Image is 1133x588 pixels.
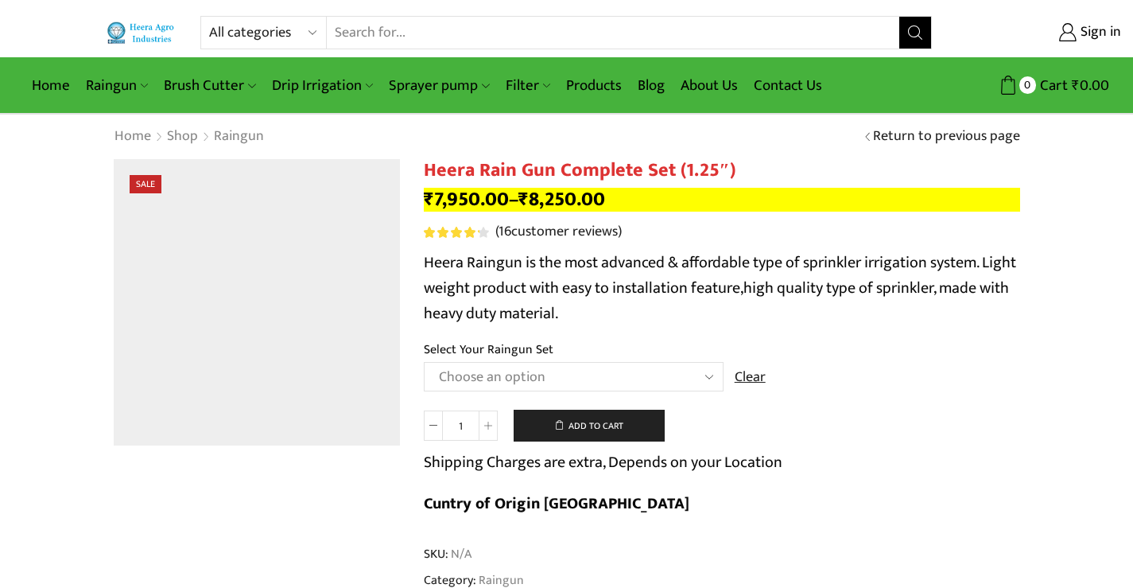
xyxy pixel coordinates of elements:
input: Search for... [327,17,900,49]
span: ₹ [518,183,529,216]
a: Clear options [735,368,766,388]
span: ₹ [424,183,434,216]
button: Search button [899,17,931,49]
span: 16 [499,220,511,243]
a: 0 Cart ₹0.00 [948,71,1109,100]
a: Filter [498,67,558,104]
p: Shipping Charges are extra, Depends on your Location [424,450,782,475]
nav: Breadcrumb [114,127,265,147]
span: 16 [424,227,491,238]
a: Home [114,127,152,147]
a: Sign in [956,18,1121,47]
a: About Us [673,67,746,104]
label: Select Your Raingun Set [424,341,553,359]
span: ₹ [1072,73,1080,98]
span: Rated out of 5 based on customer ratings [424,227,480,238]
span: N/A [448,545,471,563]
h1: Heera Rain Gun Complete Set (1.25″) [424,159,1020,182]
div: Rated 4.38 out of 5 [424,227,488,238]
b: Cuntry of Origin [GEOGRAPHIC_DATA] [424,490,689,517]
a: Raingun [78,67,156,104]
a: Contact Us [746,67,830,104]
a: Sprayer pump [381,67,497,104]
a: Home [24,67,78,104]
input: Product quantity [443,411,479,441]
a: Blog [630,67,673,104]
a: Brush Cutter [156,67,263,104]
p: – [424,188,1020,212]
a: Products [558,67,630,104]
span: 0 [1019,76,1036,93]
span: Sale [130,175,161,193]
bdi: 8,250.00 [518,183,605,216]
p: Heera Raingun is the most advanced & affordable type of sprinkler irrigation system. Light weight... [424,250,1020,326]
a: Return to previous page [873,127,1020,147]
span: Cart [1036,75,1068,96]
img: Heera Rain Gun Complete Set [114,159,400,446]
a: Raingun [213,127,265,147]
a: Shop [166,127,199,147]
a: Drip Irrigation [264,67,381,104]
bdi: 0.00 [1072,73,1109,98]
a: (16customer reviews) [495,222,622,243]
bdi: 7,950.00 [424,183,509,216]
button: Add to cart [514,410,665,442]
span: SKU: [424,545,1020,563]
span: Sign in [1077,22,1121,43]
